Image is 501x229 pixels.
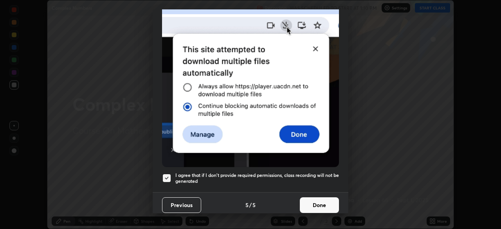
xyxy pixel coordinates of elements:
h4: 5 [245,201,249,209]
h4: / [249,201,252,209]
h4: 5 [252,201,256,209]
h5: I agree that if I don't provide required permissions, class recording will not be generated [175,172,339,184]
button: Previous [162,197,201,213]
button: Done [300,197,339,213]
